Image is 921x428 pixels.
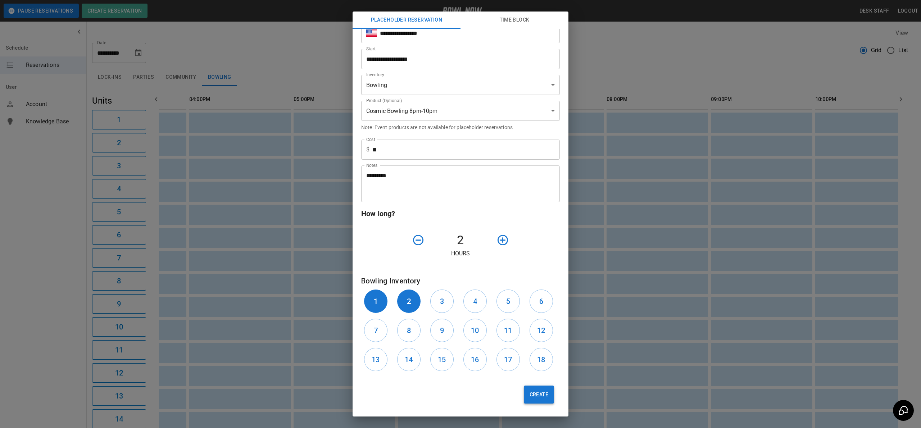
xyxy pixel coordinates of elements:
[364,290,387,313] button: 1
[524,386,554,404] button: Create
[374,296,378,307] h6: 1
[353,12,460,29] button: Placeholder Reservation
[366,28,377,38] button: Select country
[361,75,560,95] div: Bowling
[397,319,421,342] button: 8
[430,319,454,342] button: 9
[366,145,369,154] p: $
[361,249,560,258] p: Hours
[397,290,421,313] button: 2
[506,296,510,307] h6: 5
[530,348,553,371] button: 18
[374,325,378,336] h6: 7
[407,296,411,307] h6: 2
[460,12,568,29] button: Time Block
[440,325,444,336] h6: 9
[361,208,560,219] h6: How long?
[407,325,411,336] h6: 8
[397,348,421,371] button: 14
[530,290,553,313] button: 6
[539,296,543,307] h6: 6
[361,124,560,131] p: Note: Event products are not available for placeholder reservations
[537,354,545,365] h6: 18
[473,296,477,307] h6: 4
[496,319,520,342] button: 11
[364,319,387,342] button: 7
[430,290,454,313] button: 3
[366,46,376,52] label: Start
[504,354,512,365] h6: 17
[438,354,446,365] h6: 15
[372,354,380,365] h6: 13
[530,319,553,342] button: 12
[496,290,520,313] button: 5
[463,319,487,342] button: 10
[427,233,494,248] h4: 2
[361,49,555,69] input: Choose date, selected date is Sep 19, 2025
[364,348,387,371] button: 13
[405,354,413,365] h6: 14
[471,354,479,365] h6: 16
[463,348,487,371] button: 16
[361,101,560,121] div: Cosmic Bowling 8pm-10pm
[463,290,487,313] button: 4
[496,348,520,371] button: 17
[430,348,454,371] button: 15
[361,275,560,287] h6: Bowling Inventory
[440,296,444,307] h6: 3
[504,325,512,336] h6: 11
[537,325,545,336] h6: 12
[471,325,479,336] h6: 10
